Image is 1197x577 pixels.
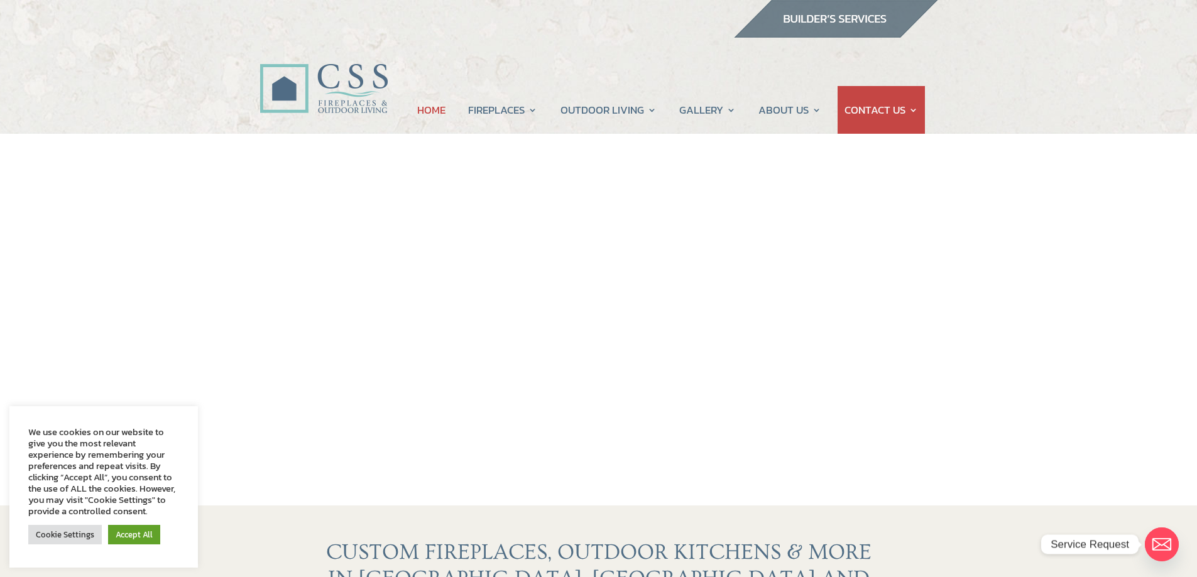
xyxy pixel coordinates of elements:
a: Email [1145,527,1179,561]
img: CSS Fireplaces & Outdoor Living (Formerly Construction Solutions & Supply)- Jacksonville Ormond B... [260,29,388,120]
a: CONTACT US [844,86,918,134]
a: Accept All [108,525,160,544]
a: OUTDOOR LIVING [560,86,657,134]
a: FIREPLACES [468,86,537,134]
a: HOME [417,86,445,134]
div: We use cookies on our website to give you the most relevant experience by remembering your prefer... [28,426,179,517]
a: ABOUT US [758,86,821,134]
a: builder services construction supply [733,26,938,42]
a: Cookie Settings [28,525,102,544]
a: GALLERY [679,86,736,134]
